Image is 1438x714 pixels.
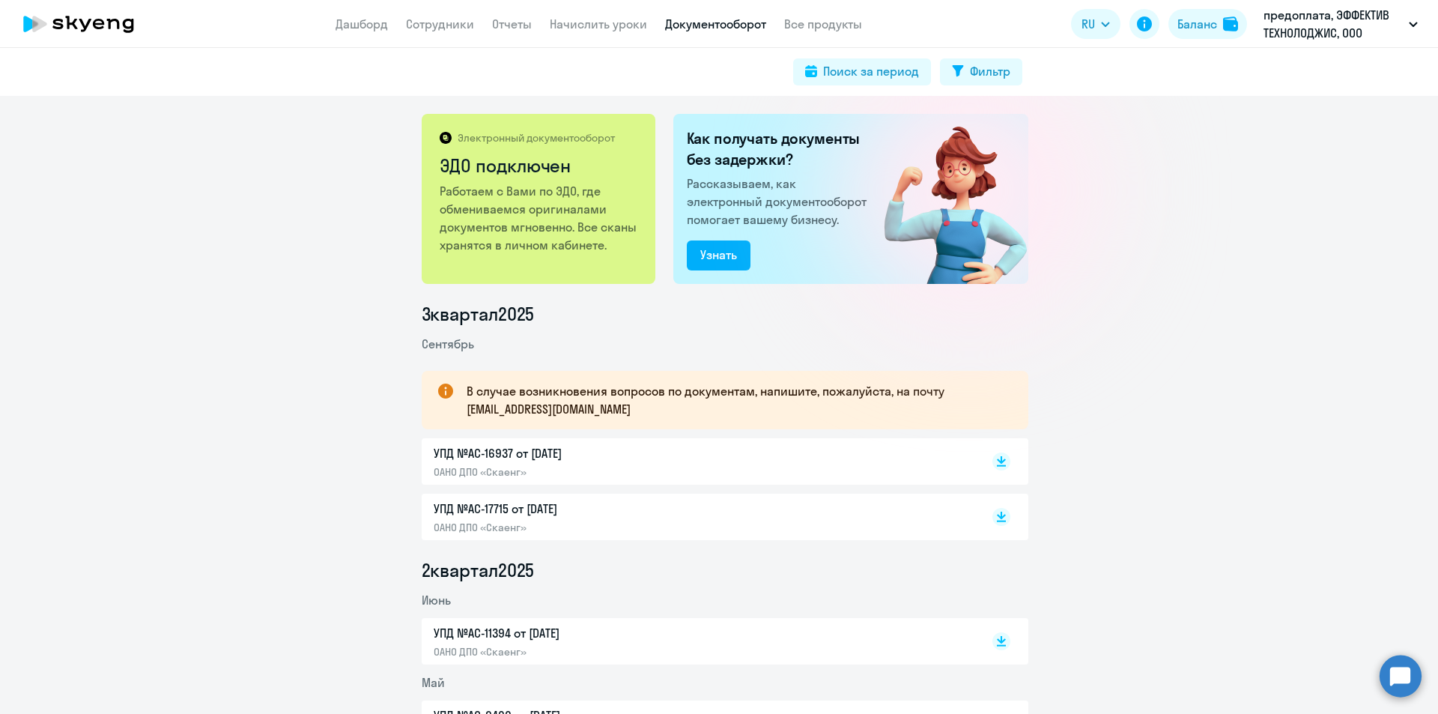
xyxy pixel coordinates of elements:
[860,114,1028,284] img: connected
[823,62,919,80] div: Поиск за период
[1256,6,1425,42] button: предоплата, ЭФФЕКТИВ ТЕХНОЛОДЖИС, ООО
[434,444,961,479] a: УПД №AC-16937 от [DATE]ОАНО ДПО «Скаенг»
[1263,6,1403,42] p: предоплата, ЭФФЕКТИВ ТЕХНОЛОДЖИС, ООО
[434,500,961,534] a: УПД №AC-17715 от [DATE]ОАНО ДПО «Скаенг»
[687,128,873,170] h2: Как получать документы без задержки?
[406,16,474,31] a: Сотрудники
[434,521,748,534] p: ОАНО ДПО «Скаенг»
[434,500,748,518] p: УПД №AC-17715 от [DATE]
[422,302,1028,326] li: 3 квартал 2025
[700,246,737,264] div: Узнать
[422,593,451,608] span: Июнь
[1071,9,1120,39] button: RU
[434,624,961,659] a: УПД №AC-11394 от [DATE]ОАНО ДПО «Скаенг»
[440,154,640,178] h2: ЭДО подключен
[1223,16,1238,31] img: balance
[940,58,1022,85] button: Фильтр
[336,16,388,31] a: Дашборд
[422,336,474,351] span: Сентябрь
[467,382,1001,418] p: В случае возникновения вопросов по документам, напишите, пожалуйста, на почту [EMAIL_ADDRESS][DOM...
[440,182,640,254] p: Работаем с Вами по ЭДО, где обмениваемся оригиналами документов мгновенно. Все сканы хранятся в л...
[970,62,1010,80] div: Фильтр
[434,624,748,642] p: УПД №AC-11394 от [DATE]
[492,16,532,31] a: Отчеты
[784,16,862,31] a: Все продукты
[434,444,748,462] p: УПД №AC-16937 от [DATE]
[687,175,873,229] p: Рассказываем, как электронный документооборот помогает вашему бизнесу.
[550,16,647,31] a: Начислить уроки
[1081,15,1095,33] span: RU
[793,58,931,85] button: Поиск за период
[1168,9,1247,39] button: Балансbalance
[687,240,750,270] button: Узнать
[434,645,748,659] p: ОАНО ДПО «Скаенг»
[434,465,748,479] p: ОАНО ДПО «Скаенг»
[1177,15,1217,33] div: Баланс
[458,131,615,145] p: Электронный документооборот
[665,16,766,31] a: Документооборот
[422,558,1028,582] li: 2 квартал 2025
[422,675,445,690] span: Май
